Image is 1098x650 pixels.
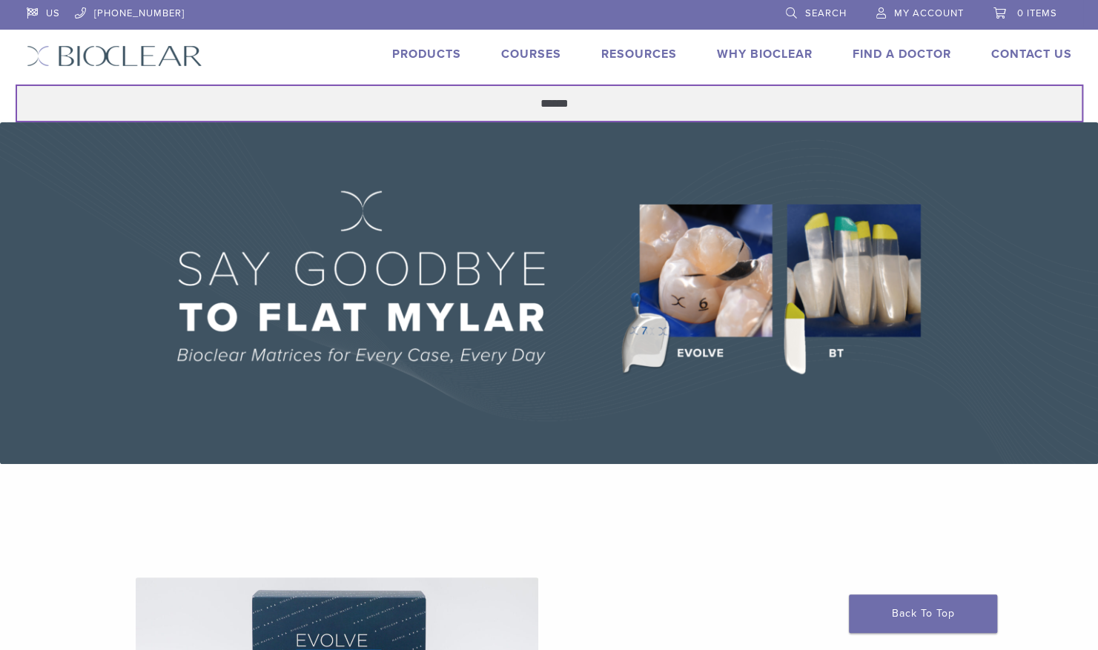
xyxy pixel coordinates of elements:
[805,7,847,19] span: Search
[501,47,561,62] a: Courses
[853,47,951,62] a: Find A Doctor
[601,47,677,62] a: Resources
[27,45,202,67] img: Bioclear
[392,47,461,62] a: Products
[894,7,964,19] span: My Account
[849,594,997,633] a: Back To Top
[1017,7,1057,19] span: 0 items
[991,47,1072,62] a: Contact Us
[717,47,813,62] a: Why Bioclear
